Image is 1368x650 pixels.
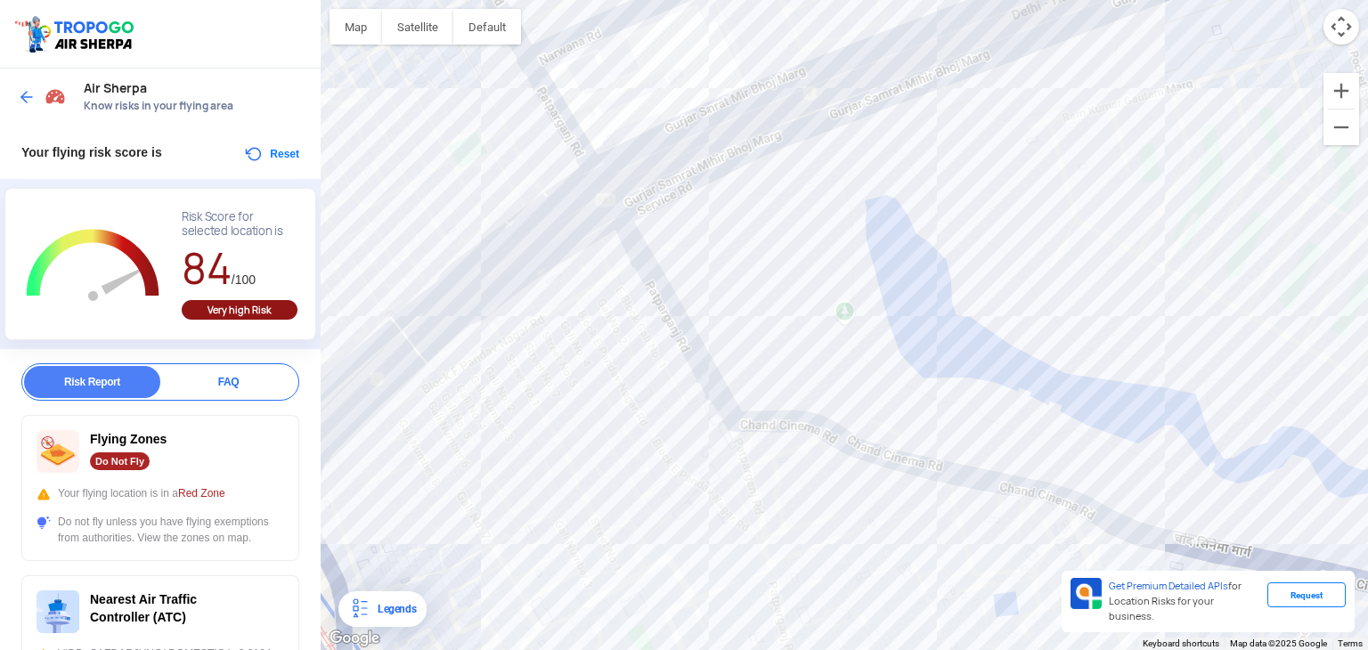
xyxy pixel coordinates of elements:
button: Reset [243,143,299,165]
div: Request [1267,582,1346,607]
img: Google [325,627,384,650]
span: 84 [182,240,232,297]
img: Premium APIs [1071,578,1102,609]
img: ic_arrow_back_blue.svg [18,88,36,106]
div: FAQ [160,366,297,398]
button: Show satellite imagery [382,9,453,45]
div: for Location Risks for your business. [1102,578,1267,625]
button: Show street map [330,9,382,45]
img: ic_tgdronemaps.svg [13,13,140,54]
span: Air Sherpa [84,81,303,95]
div: Risk Score for selected location is [182,210,297,239]
img: Legends [349,598,370,620]
img: Risk Scores [45,85,66,107]
span: Flying Zones [90,432,167,446]
div: Very high Risk [182,300,297,320]
span: Know risks in your flying area [84,99,303,113]
div: Do Not Fly [90,452,150,470]
a: Open this area in Google Maps (opens a new window) [325,627,384,650]
span: Red Zone [178,487,225,500]
button: Zoom in [1323,73,1359,109]
div: Legends [370,598,416,620]
a: Terms [1338,638,1363,648]
span: Map data ©2025 Google [1230,638,1327,648]
div: Your flying location is in a [37,485,284,501]
img: ic_nofly.svg [37,430,79,473]
button: Keyboard shortcuts [1143,638,1219,650]
button: Zoom out [1323,110,1359,145]
span: Get Premium Detailed APIs [1109,580,1228,592]
button: Map camera controls [1323,9,1359,45]
div: Risk Report [24,366,160,398]
div: Do not fly unless you have flying exemptions from authorities. View the zones on map. [37,514,284,546]
img: ic_atc.svg [37,590,79,633]
span: Nearest Air Traffic Controller (ATC) [90,592,197,624]
span: /100 [232,272,256,287]
g: Chart [19,210,167,322]
span: Your flying risk score is [21,145,162,159]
